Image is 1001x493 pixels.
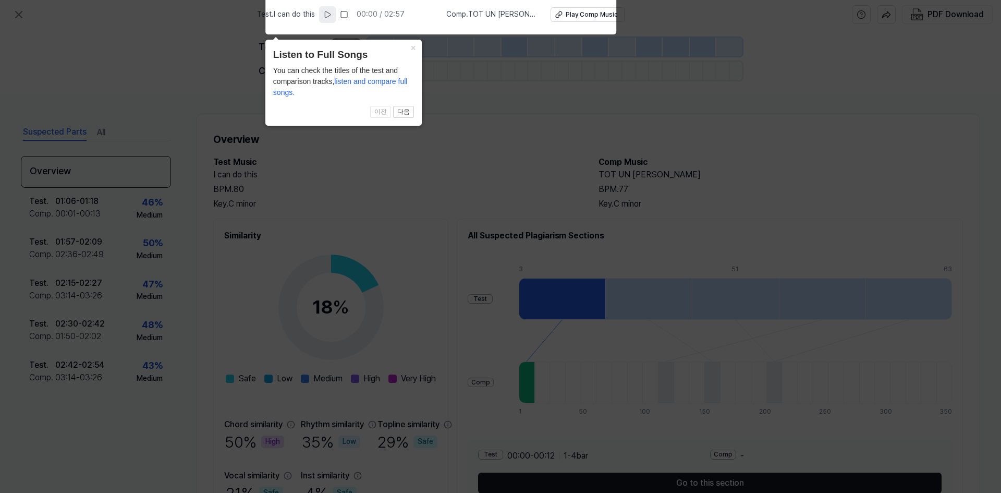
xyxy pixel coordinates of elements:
[273,77,408,97] span: listen and compare full songs.
[393,106,414,118] button: 다음
[446,9,538,20] span: Comp . TOT UN [PERSON_NAME]
[273,47,414,63] header: Listen to Full Songs
[357,9,405,20] div: 00:00 / 02:57
[551,7,625,22] button: Play Comp Music
[273,65,414,98] div: You can check the titles of the test and comparison tracks,
[257,9,315,20] span: Test . I can do this
[405,40,422,54] button: Close
[566,10,618,19] div: Play Comp Music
